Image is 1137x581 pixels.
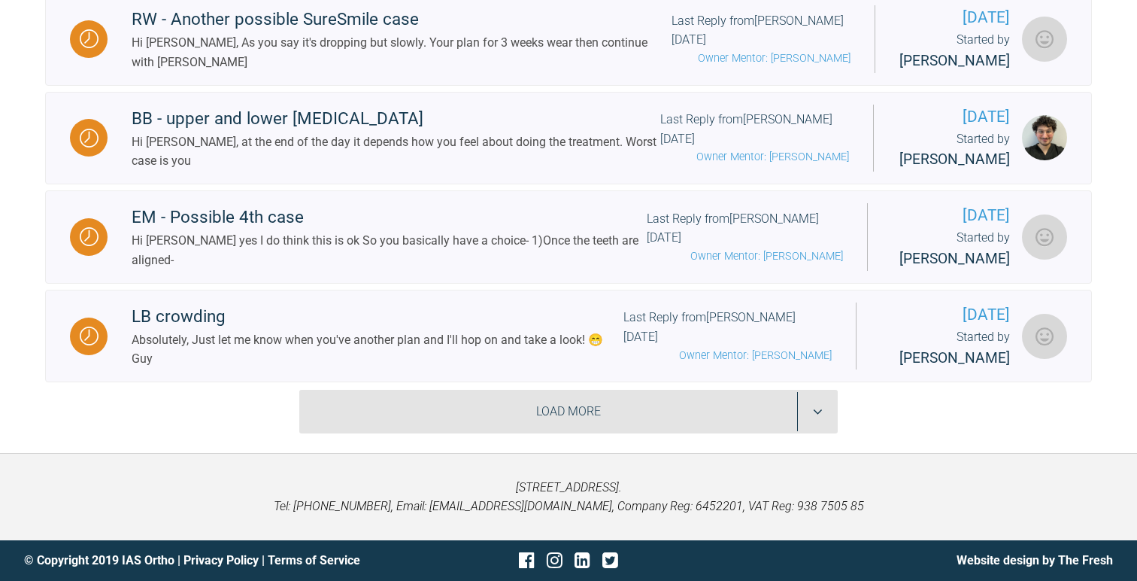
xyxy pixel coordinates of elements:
img: Waiting [80,129,99,148]
a: WaitingEM - Possible 4th caseHi [PERSON_NAME] yes I do think this is ok So you basically have a c... [45,190,1092,284]
img: Lisa Smith [1022,314,1067,359]
div: Started by [881,327,1010,370]
span: [DATE] [899,5,1010,30]
img: Waiting [80,327,99,345]
p: Owner Mentor: [PERSON_NAME] [660,148,849,166]
span: [PERSON_NAME] [899,250,1010,267]
div: Last Reply from [PERSON_NAME] [DATE] [623,308,832,364]
p: Owner Mentor: [PERSON_NAME] [672,50,850,67]
div: Last Reply from [PERSON_NAME] [DATE] [672,11,850,67]
span: [PERSON_NAME] [899,349,1010,367]
div: Started by [892,228,1010,270]
span: [PERSON_NAME] [899,52,1010,69]
span: [DATE] [898,105,1010,129]
div: Last Reply from [PERSON_NAME] [DATE] [647,209,842,265]
div: Load More [299,390,838,433]
div: RW - Another possible SureSmile case [132,6,672,33]
img: Waiting [80,227,99,246]
div: BB - upper and lower [MEDICAL_DATA] [132,105,660,132]
img: Cathryn Sherlock [1022,214,1067,260]
p: Owner Mentor: [PERSON_NAME] [647,248,842,265]
img: Cathryn Sherlock [1022,17,1067,62]
div: EM - Possible 4th case [132,204,647,231]
a: WaitingLB crowdingAbsolutely, Just let me know when you've another plan and I'll hop on and take ... [45,290,1092,383]
img: Waiting [80,29,99,48]
div: Started by [899,30,1010,72]
a: WaitingBB - upper and lower [MEDICAL_DATA]Hi [PERSON_NAME], at the end of the day it depends how ... [45,92,1092,185]
span: [PERSON_NAME] [899,151,1010,168]
a: Privacy Policy [183,553,259,567]
div: Absolutely, Just let me know when you've another plan and I'll hop on and take a look! 😁 Guy [132,330,623,369]
div: LB crowding [132,303,623,330]
span: [DATE] [881,303,1010,327]
a: Website design by The Fresh [957,553,1113,567]
div: Hi [PERSON_NAME], at the end of the day it depends how you feel about doing the treatment. Worst ... [132,132,660,171]
div: © Copyright 2019 IAS Ortho | | [24,551,387,570]
p: Owner Mentor: [PERSON_NAME] [623,347,832,364]
div: Hi [PERSON_NAME] yes I do think this is ok So you basically have a choice- 1)Once the teeth are a... [132,231,647,269]
span: [DATE] [892,203,1010,228]
a: Terms of Service [268,553,360,567]
p: [STREET_ADDRESS]. Tel: [PHONE_NUMBER], Email: [EMAIL_ADDRESS][DOMAIN_NAME], Company Reg: 6452201,... [24,478,1113,516]
div: Last Reply from [PERSON_NAME] [DATE] [660,110,849,166]
img: Alex Halim [1022,115,1067,160]
div: Hi [PERSON_NAME], As you say it's dropping but slowly. Your plan for 3 weeks wear then continue w... [132,33,672,71]
div: Started by [898,129,1010,172]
